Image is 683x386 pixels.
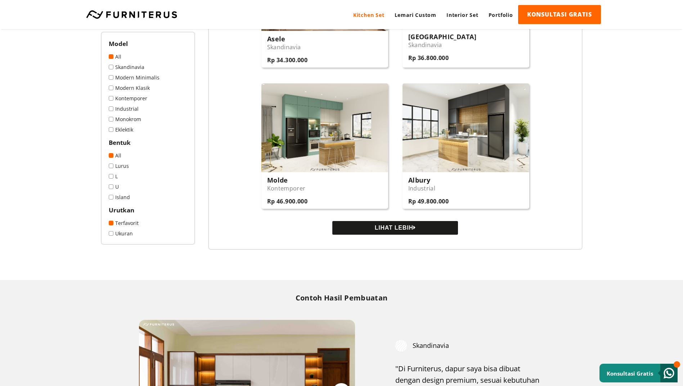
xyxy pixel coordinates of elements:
h3: Asele [267,35,308,43]
img: Island-Cafe-03_View_01.RGB_color.0000.jpg [403,83,529,172]
h2: Bentuk [109,138,187,147]
a: All [109,152,187,159]
button: LIHAT LEBIH [332,221,458,235]
a: Kitchen Set [348,5,390,25]
a: All [109,53,187,60]
a: L [109,173,187,180]
a: Ukuran [109,230,187,237]
a: KONSULTASI GRATIS [518,5,601,24]
h3: Albury [408,176,449,184]
a: Kontemporer [109,95,187,102]
a: Lurus [109,162,187,169]
a: Eklektik [109,126,187,133]
p: Industrial [408,184,449,192]
h2: Urutkan [109,206,187,214]
a: U [109,183,187,190]
p: Rp 36.800.000 [408,54,476,62]
a: Modern Klasik [109,84,187,91]
h3: [GEOGRAPHIC_DATA] [408,32,476,41]
a: Interior Set [441,5,484,25]
a: Lemari Custom [390,5,441,25]
a: Island [109,194,187,201]
a: Konsultasi Gratis [599,364,678,382]
h2: Model [109,40,187,48]
p: Skandinavia [267,43,308,51]
p: Rp 49.800.000 [408,197,449,205]
a: Industrial [109,105,187,112]
img: Island-Kontemporer-04_View_01.RGB_color.0000.jpg [261,83,388,172]
p: Rp 46.900.000 [267,197,308,205]
p: Kontemporer [267,184,308,192]
a: MoldeKontemporerRp 46.900.000 [261,83,388,208]
div: Skandinavia [395,340,544,351]
p: Rp 34.300.000 [267,56,308,64]
h3: Molde [267,176,308,184]
a: Portfolio [484,5,518,25]
small: Konsultasi Gratis [607,370,653,377]
a: AlburyIndustrialRp 49.800.000 [403,83,529,208]
p: Skandinavia [408,41,476,49]
h2: Contoh Hasil Pembuatan [119,293,564,303]
a: Skandinavia [109,64,187,70]
a: Terfavorit [109,220,187,226]
a: Modern Minimalis [109,74,187,81]
a: Monokrom [109,116,187,123]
